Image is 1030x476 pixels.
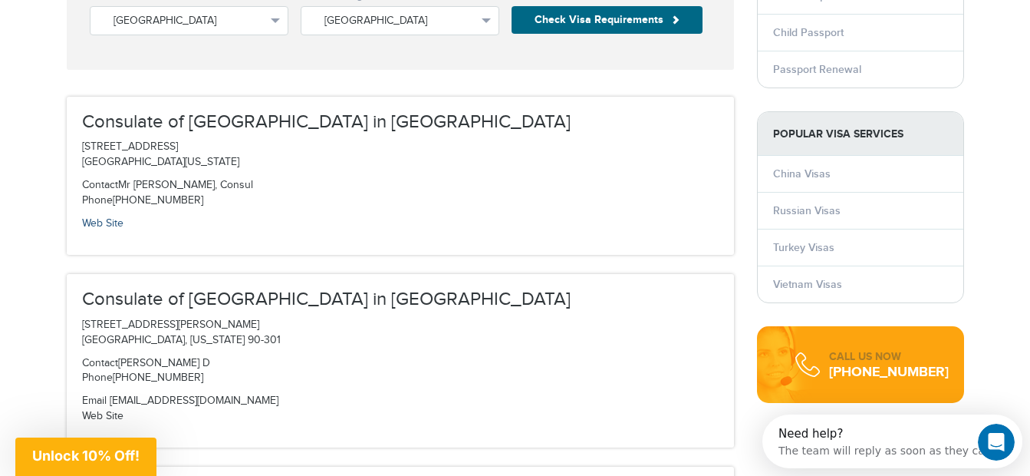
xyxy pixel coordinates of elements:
span: Phone [82,372,113,384]
div: [PHONE_NUMBER] [829,365,949,380]
p: [STREET_ADDRESS] [GEOGRAPHIC_DATA][US_STATE] [82,140,719,170]
button: [GEOGRAPHIC_DATA] [301,6,499,35]
span: [GEOGRAPHIC_DATA] [114,13,265,28]
p: [PERSON_NAME] D [PHONE_NUMBER] [82,356,719,387]
span: Email [82,395,107,407]
a: China Visas [773,167,831,180]
span: Unlock 10% Off! [32,448,140,464]
a: [EMAIL_ADDRESS][DOMAIN_NAME] [110,395,278,407]
a: Web Site [82,410,123,422]
h3: Consulate of [GEOGRAPHIC_DATA] in [GEOGRAPHIC_DATA] [82,112,719,132]
a: Child Passport [773,26,844,39]
a: Vietnam Visas [773,278,842,291]
div: Open Intercom Messenger [6,6,275,48]
div: Unlock 10% Off! [15,438,156,476]
div: CALL US NOW [829,349,949,365]
a: Russian Visas [773,204,841,217]
span: Contact [82,179,118,191]
a: Turkey Visas [773,241,834,254]
span: Phone [82,194,113,207]
button: Check Visa Requirements [512,6,703,34]
a: Passport Renewal [773,63,861,76]
h3: Consulate of [GEOGRAPHIC_DATA] in [GEOGRAPHIC_DATA] [82,289,719,309]
p: [STREET_ADDRESS][PERSON_NAME] [GEOGRAPHIC_DATA], [US_STATE] 90-301 [82,318,719,349]
iframe: Intercom live chat discovery launcher [762,415,1022,468]
span: [GEOGRAPHIC_DATA] [324,13,476,28]
strong: Popular Visa Services [758,112,963,156]
p: Mr [PERSON_NAME], Consul [PHONE_NUMBER] [82,178,719,209]
a: Web Site [82,217,123,230]
div: Need help? [16,13,229,25]
span: Contact [82,357,118,369]
iframe: Intercom live chat [978,424,1015,461]
button: [GEOGRAPHIC_DATA] [90,6,288,35]
div: The team will reply as soon as they can [16,25,229,41]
